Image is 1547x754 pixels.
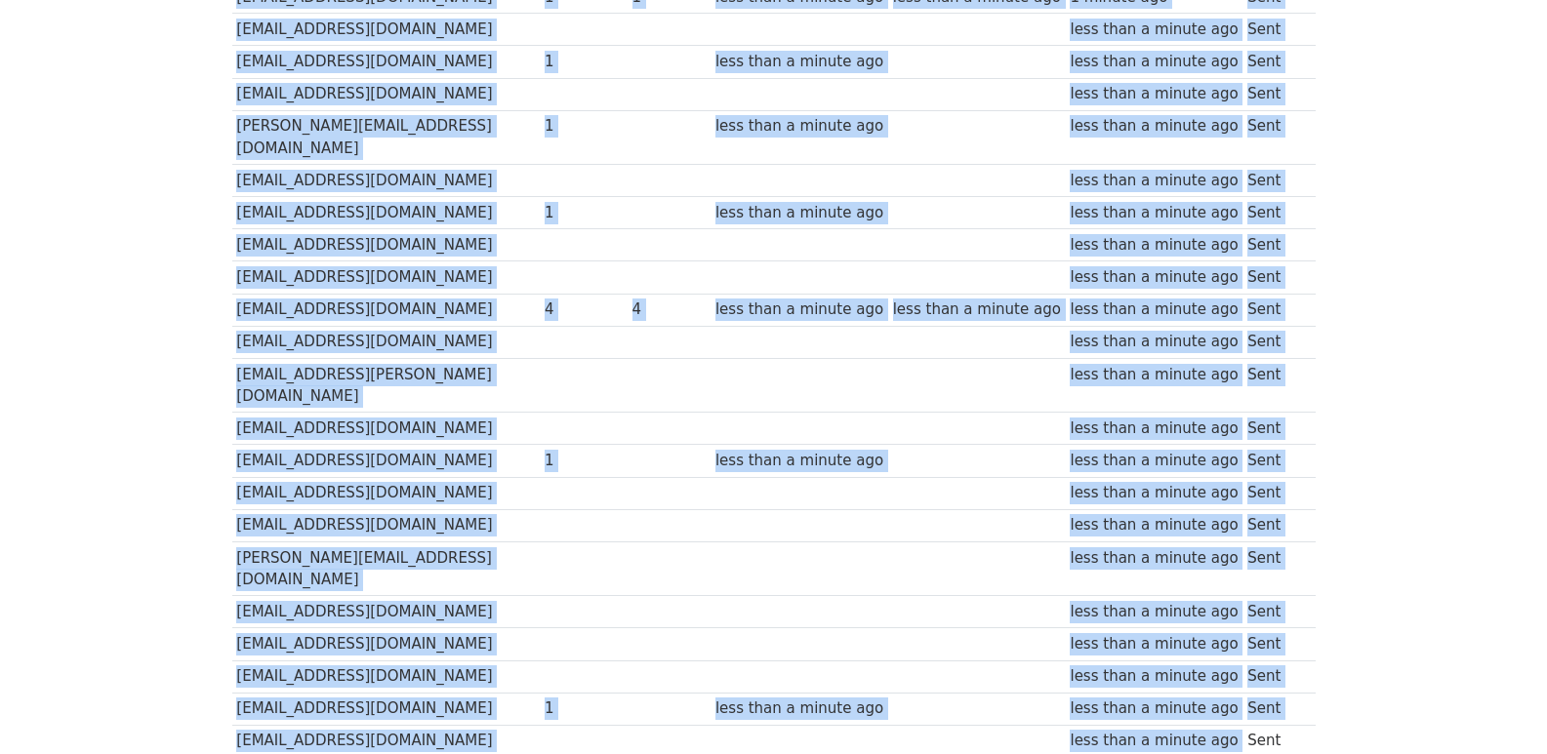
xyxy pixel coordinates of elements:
[232,358,541,413] td: [EMAIL_ADDRESS][PERSON_NAME][DOMAIN_NAME]
[1242,596,1305,628] td: Sent
[1242,294,1305,326] td: Sent
[715,298,883,321] div: less than a minute ago
[232,46,541,78] td: [EMAIL_ADDRESS][DOMAIN_NAME]
[232,326,541,358] td: [EMAIL_ADDRESS][DOMAIN_NAME]
[1070,514,1238,536] div: less than a minute ago
[715,202,883,224] div: less than a minute ago
[1242,509,1305,541] td: Sent
[232,628,541,660] td: [EMAIL_ADDRESS][DOMAIN_NAME]
[1070,19,1238,41] div: less than a minute ago
[1242,541,1305,596] td: Sent
[1242,78,1305,110] td: Sent
[1449,660,1547,754] iframe: Chat Widget
[715,697,883,720] div: less than a minute ago
[1070,450,1238,472] div: less than a minute ago
[1070,730,1238,752] div: less than a minute ago
[232,261,541,294] td: [EMAIL_ADDRESS][DOMAIN_NAME]
[1070,547,1238,570] div: less than a minute ago
[232,14,541,46] td: [EMAIL_ADDRESS][DOMAIN_NAME]
[1070,331,1238,353] div: less than a minute ago
[1242,445,1305,477] td: Sent
[232,509,541,541] td: [EMAIL_ADDRESS][DOMAIN_NAME]
[232,197,541,229] td: [EMAIL_ADDRESS][DOMAIN_NAME]
[715,450,883,472] div: less than a minute ago
[232,110,541,165] td: [PERSON_NAME][EMAIL_ADDRESS][DOMAIN_NAME]
[1070,266,1238,289] div: less than a minute ago
[232,445,541,477] td: [EMAIL_ADDRESS][DOMAIN_NAME]
[893,298,1061,321] div: less than a minute ago
[232,165,541,197] td: [EMAIL_ADDRESS][DOMAIN_NAME]
[232,660,541,693] td: [EMAIL_ADDRESS][DOMAIN_NAME]
[1242,413,1305,445] td: Sent
[715,51,883,73] div: less than a minute ago
[1070,633,1238,655] div: less than a minute ago
[1070,665,1238,688] div: less than a minute ago
[1242,326,1305,358] td: Sent
[1070,115,1238,138] div: less than a minute ago
[1242,261,1305,294] td: Sent
[232,78,541,110] td: [EMAIL_ADDRESS][DOMAIN_NAME]
[545,450,623,472] div: 1
[232,693,541,725] td: [EMAIL_ADDRESS][DOMAIN_NAME]
[545,202,623,224] div: 1
[1242,229,1305,261] td: Sent
[1070,51,1238,73] div: less than a minute ago
[1070,170,1238,192] div: less than a minute ago
[232,596,541,628] td: [EMAIL_ADDRESS][DOMAIN_NAME]
[232,477,541,509] td: [EMAIL_ADDRESS][DOMAIN_NAME]
[1070,83,1238,105] div: less than a minute ago
[1070,601,1238,623] div: less than a minute ago
[1242,197,1305,229] td: Sent
[1242,14,1305,46] td: Sent
[232,413,541,445] td: [EMAIL_ADDRESS][DOMAIN_NAME]
[1070,697,1238,720] div: less than a minute ago
[1070,482,1238,504] div: less than a minute ago
[545,115,623,138] div: 1
[545,298,623,321] div: 4
[715,115,883,138] div: less than a minute ago
[1242,693,1305,725] td: Sent
[1242,628,1305,660] td: Sent
[1070,417,1238,440] div: less than a minute ago
[1242,358,1305,413] td: Sent
[1070,298,1238,321] div: less than a minute ago
[1070,234,1238,257] div: less than a minute ago
[545,697,623,720] div: 1
[1070,202,1238,224] div: less than a minute ago
[1242,110,1305,165] td: Sent
[1242,660,1305,693] td: Sent
[1242,477,1305,509] td: Sent
[545,51,623,73] div: 1
[1242,46,1305,78] td: Sent
[232,229,541,261] td: [EMAIL_ADDRESS][DOMAIN_NAME]
[232,294,541,326] td: [EMAIL_ADDRESS][DOMAIN_NAME]
[1070,364,1238,386] div: less than a minute ago
[632,298,707,321] div: 4
[1242,165,1305,197] td: Sent
[232,541,541,596] td: [PERSON_NAME][EMAIL_ADDRESS][DOMAIN_NAME]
